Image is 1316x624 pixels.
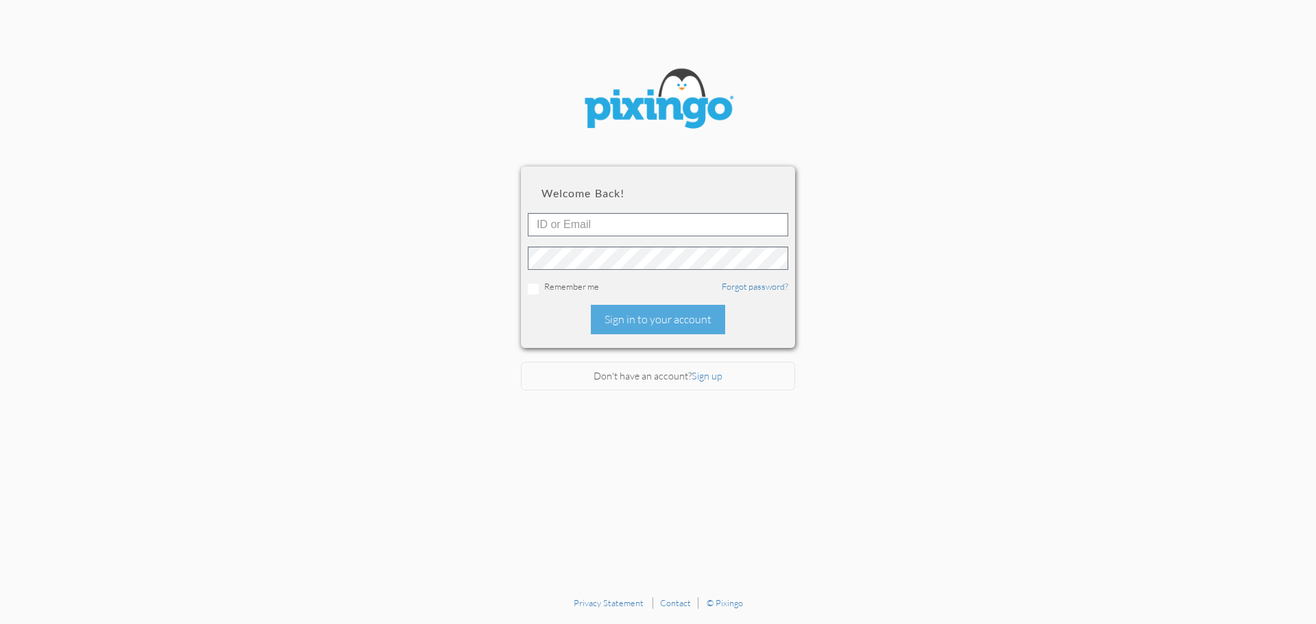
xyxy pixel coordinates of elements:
div: Sign in to your account [591,305,725,334]
img: pixingo logo [576,62,740,139]
h2: Welcome back! [541,187,775,199]
a: Sign up [692,370,722,382]
a: Privacy Statement [574,597,644,608]
div: Don't have an account? [521,362,795,391]
a: Forgot password? [722,281,788,292]
a: © Pixingo [707,597,743,608]
div: Remember me [528,280,788,295]
input: ID or Email [528,213,788,236]
a: Contact [660,597,691,608]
